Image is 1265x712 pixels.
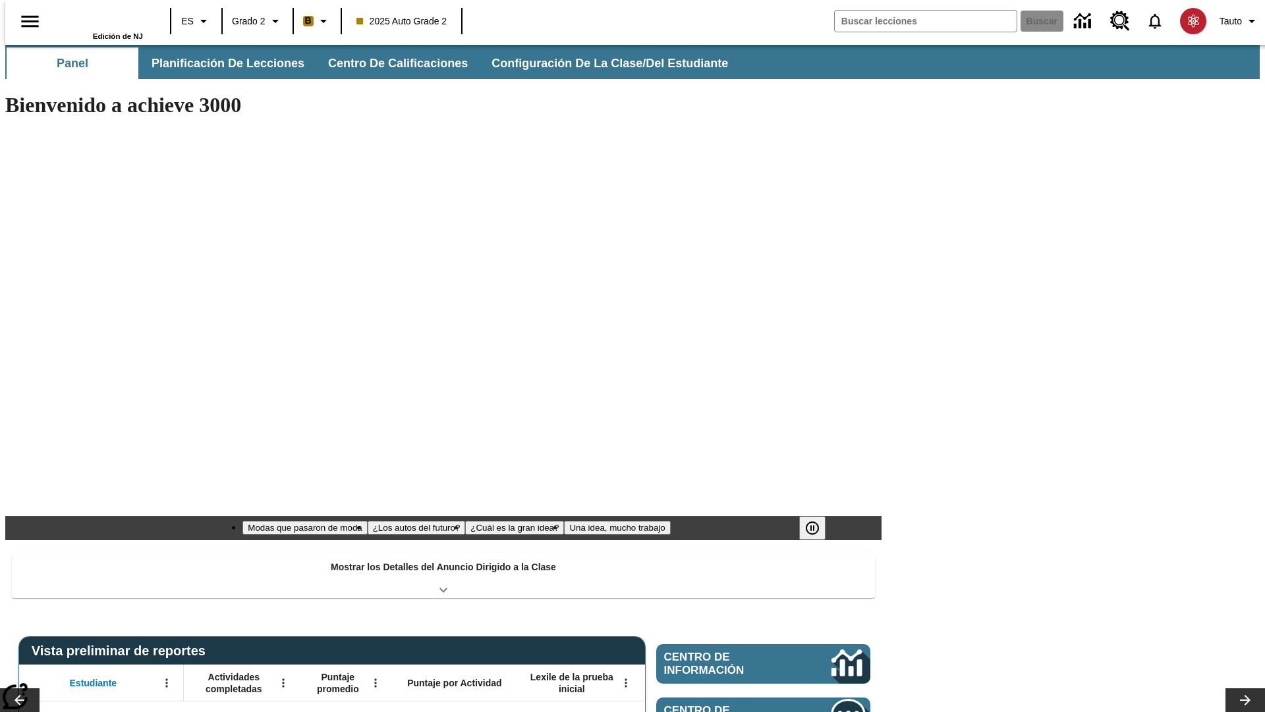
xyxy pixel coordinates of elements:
[5,47,740,79] div: Subbarra de navegación
[366,673,385,693] button: Abrir menú
[141,47,315,79] button: Planificación de lecciones
[407,677,501,689] span: Puntaje por Actividad
[70,677,117,689] span: Estudiante
[5,93,882,117] h1: Bienvenido a achieve 3000
[305,13,312,29] span: B
[11,2,49,41] button: Abrir el menú lateral
[12,552,875,598] div: Mostrar los Detalles del Anuncio Dirigido a la Clase
[32,643,212,659] span: Vista preliminar de reportes
[181,15,194,28] span: ES
[1225,688,1265,712] button: Carrusel de lecciones, seguir
[331,560,556,574] p: Mostrar los Detalles del Anuncio Dirigido a la Clase
[664,651,787,677] span: Centro de información
[298,9,337,33] button: Boost El color de la clase es anaranjado claro. Cambiar el color de la clase.
[368,521,466,535] button: Diapositiva 2 ¿Los autos del futuro?
[152,56,304,71] span: Planificación de lecciones
[1180,8,1206,34] img: avatar image
[835,11,1017,32] input: Buscar campo
[57,5,143,40] div: Portada
[1172,4,1214,38] button: Escoja un nuevo avatar
[242,521,367,535] button: Diapositiva 1 Modas que pasaron de moda
[481,47,739,79] button: Configuración de la clase/del estudiante
[524,671,620,695] span: Lexile de la prueba inicial
[175,9,217,33] button: Lenguaje: ES, Selecciona un idioma
[318,47,478,79] button: Centro de calificaciones
[564,521,670,535] button: Diapositiva 4 Una idea, mucho trabajo
[356,15,447,28] span: 2025 Auto Grade 2
[799,516,826,540] button: Pausar
[157,673,177,693] button: Abrir menú
[57,6,143,32] a: Portada
[306,671,370,695] span: Puntaje promedio
[232,15,266,28] span: Grado 2
[616,673,636,693] button: Abrir menú
[1138,4,1172,38] a: Notificaciones
[190,671,277,695] span: Actividades completadas
[328,56,468,71] span: Centro de calificaciones
[1214,9,1265,33] button: Perfil/Configuración
[273,673,293,693] button: Abrir menú
[7,47,138,79] button: Panel
[1102,3,1138,39] a: Centro de recursos, Se abrirá en una pestaña nueva.
[5,45,1260,79] div: Subbarra de navegación
[93,32,143,40] span: Edición de NJ
[656,644,870,684] a: Centro de información
[57,56,88,71] span: Panel
[1066,3,1102,40] a: Centro de información
[465,521,564,535] button: Diapositiva 3 ¿Cuál es la gran idea?
[1220,15,1242,28] span: Tauto
[227,9,289,33] button: Grado: Grado 2, Elige un grado
[492,56,728,71] span: Configuración de la clase/del estudiante
[799,516,839,540] div: Pausar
